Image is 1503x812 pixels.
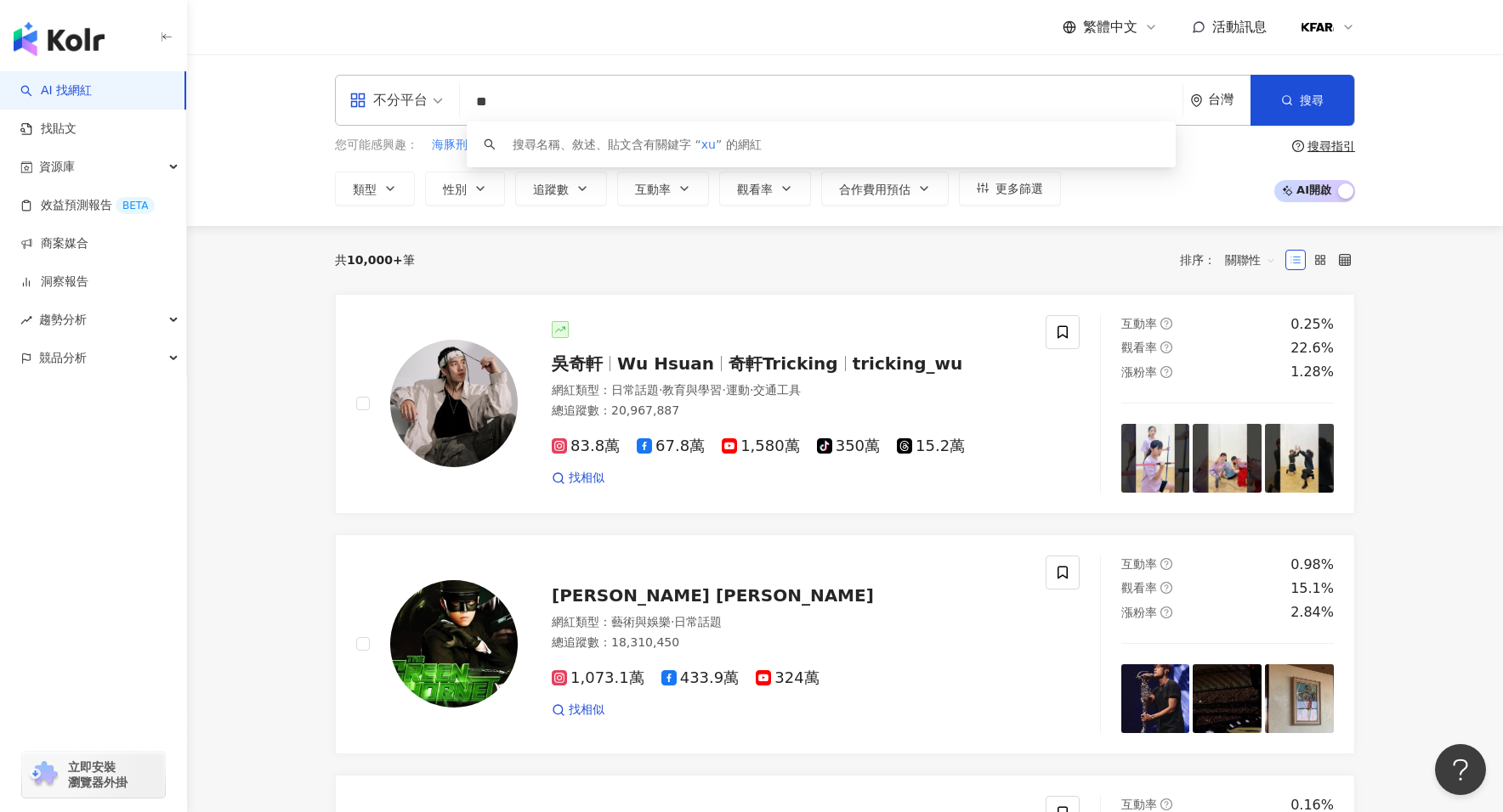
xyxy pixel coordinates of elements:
[20,82,92,99] a: searchAI 找網紅
[729,353,838,374] span: 奇軒Tricking
[1121,606,1157,619] span: 漲粉率
[390,580,518,708] img: KOL Avatar
[737,183,773,196] span: 觀看率
[431,136,480,155] button: 海豚刑警
[1290,555,1334,574] div: 0.98%
[20,121,77,138] a: 找貼文
[817,437,880,455] span: 350萬
[995,182,1043,195] span: 更多篩選
[659,383,662,397] span: ·
[1121,424,1190,493] img: post-image
[756,669,819,687] span: 324萬
[674,615,722,629] span: 日常話題
[1180,246,1285,273] div: 排序：
[1160,606,1172,618] span: question-circle
[39,339,87,377] span: 競品分析
[1160,558,1172,570] span: question-circle
[611,615,671,629] span: 藝術與娛樂
[27,761,60,788] img: chrome extension
[1290,579,1334,598] div: 15.1%
[1121,341,1157,354] span: 觀看率
[432,137,479,154] span: 海豚刑警
[484,138,496,150] span: search
[1265,424,1334,493] img: post-image
[1225,246,1276,273] span: 關聯性
[1290,339,1334,358] div: 22.6%
[552,403,1025,420] div: 總追蹤數 ： 20,967,887
[20,235,88,252] a: 商案媒合
[853,353,963,374] span: tricking_wu
[39,301,87,339] span: 趨勢分析
[349,87,428,114] div: 不分平台
[750,383,753,397] span: ·
[671,615,674,629] span: ·
[533,183,569,196] span: 追蹤數
[1083,18,1137,37] span: 繁體中文
[515,172,607,206] button: 追蹤數
[959,172,1061,206] button: 更多篩選
[552,437,620,455] span: 83.8萬
[1290,363,1334,381] div: 1.28%
[1121,664,1190,733] img: post-image
[552,382,1025,399] div: 網紅類型 ：
[1290,315,1334,334] div: 0.25%
[635,183,671,196] span: 互動率
[1265,664,1334,733] img: post-image
[1160,341,1172,353] span: question-circle
[1121,365,1157,379] span: 漲粉率
[821,172,949,206] button: 合作費用預估
[661,669,740,687] span: 433.9萬
[390,340,518,467] img: KOL Avatar
[1121,798,1157,811] span: 互動率
[569,470,604,487] span: 找相似
[552,585,874,606] span: [PERSON_NAME] [PERSON_NAME]
[1208,93,1251,107] div: 台灣
[22,752,165,798] a: chrome extension立即安裝 瀏覽器外掛
[719,172,811,206] button: 觀看率
[617,353,714,374] span: Wu Hsuan
[1160,798,1172,810] span: question-circle
[753,383,801,397] span: 交通工具
[1307,139,1355,153] div: 搜尋指引
[425,172,505,206] button: 性別
[335,172,415,206] button: 類型
[839,183,910,196] span: 合作費用預估
[443,183,467,196] span: 性別
[1302,11,1334,43] img: KKFARM-logo-black.png
[722,437,800,455] span: 1,580萬
[349,92,366,109] span: appstore
[1121,317,1157,330] span: 互動率
[335,294,1355,514] a: KOL Avatar吳奇軒Wu Hsuan奇軒Trickingtricking_wu網紅類型：日常話題·教育與學習·運動·交通工具總追蹤數：20,967,88783.8萬67.8萬1,580萬3...
[1121,557,1157,571] span: 互動率
[513,135,762,154] div: 搜尋名稱、敘述、貼文含有關鍵字 “ ” 的網紅
[552,353,603,374] span: 吳奇軒
[1160,318,1172,330] span: question-circle
[897,437,965,455] span: 15.2萬
[701,138,716,151] span: xu
[335,137,418,154] span: 您可能感興趣：
[552,634,1025,651] div: 總追蹤數 ： 18,310,450
[20,197,155,214] a: 效益預測報告BETA
[1212,19,1267,35] span: 活動訊息
[552,669,644,687] span: 1,073.1萬
[1190,94,1203,107] span: environment
[1435,744,1486,795] iframe: Help Scout Beacon - Open
[68,759,128,790] span: 立即安裝 瀏覽器外掛
[662,383,722,397] span: 教育與學習
[722,383,725,397] span: ·
[617,172,709,206] button: 互動率
[569,702,604,719] span: 找相似
[335,253,415,267] div: 共 筆
[552,614,1025,631] div: 網紅類型 ：
[637,437,705,455] span: 67.8萬
[1292,140,1304,152] span: question-circle
[726,383,750,397] span: 運動
[20,273,88,290] a: 洞察報告
[1251,75,1354,126] button: 搜尋
[552,702,604,719] a: 找相似
[347,253,403,267] span: 10,000+
[20,314,32,326] span: rise
[1300,93,1324,107] span: 搜尋
[1290,603,1334,622] div: 2.84%
[1193,424,1262,493] img: post-image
